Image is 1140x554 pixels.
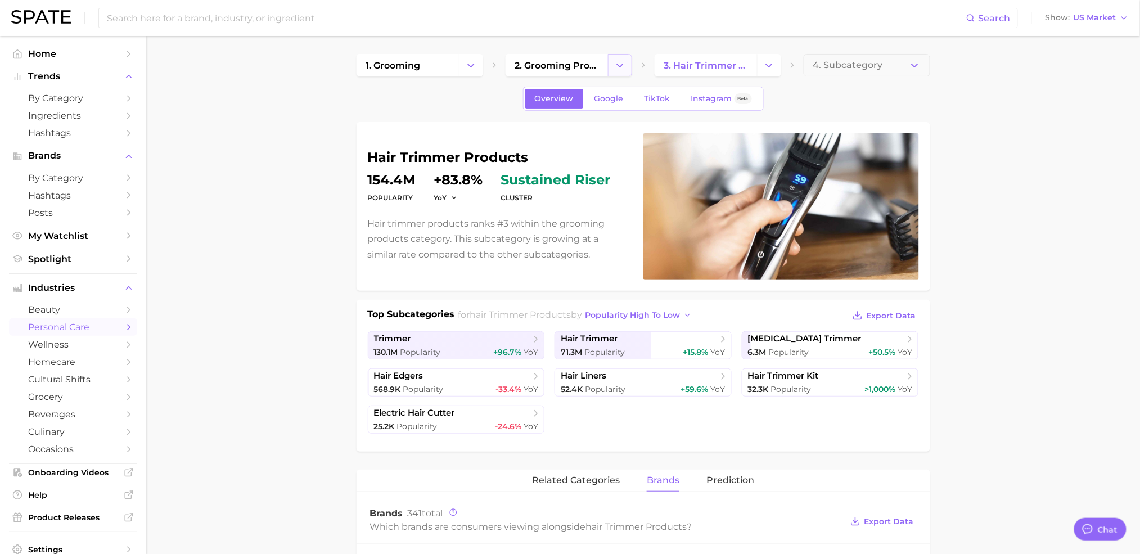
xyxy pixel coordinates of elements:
span: for by [458,309,695,320]
span: Popularity [400,347,441,357]
span: 32.3k [748,384,769,394]
span: +59.6% [681,384,709,394]
button: ShowUS Market [1043,11,1132,25]
span: hair trimmer [561,334,618,344]
a: [MEDICAL_DATA] trimmer6.3m Popularity+50.5% YoY [742,331,919,359]
span: Ingredients [28,110,118,121]
span: total [408,508,443,519]
span: Show [1046,15,1070,21]
span: YoY [711,347,726,357]
a: personal care [9,318,137,336]
span: sustained riser [501,173,611,187]
span: 71.3m [561,347,582,357]
span: Industries [28,283,118,293]
span: TikTok [645,94,670,103]
span: Search [979,13,1011,24]
a: occasions [9,440,137,458]
span: Export Data [867,311,916,321]
h1: hair trimmer products [368,151,630,164]
a: by Category [9,89,137,107]
a: 1. grooming [357,54,459,76]
span: Help [28,490,118,500]
span: 568.9k [374,384,401,394]
span: YoY [524,384,538,394]
input: Search here for a brand, industry, or ingredient [106,8,966,28]
dt: cluster [501,191,611,205]
a: 3. hair trimmer products [655,54,757,76]
span: occasions [28,444,118,454]
span: YoY [898,384,912,394]
span: 1. grooming [366,60,421,71]
a: InstagramBeta [682,89,761,109]
button: Trends [9,68,137,85]
span: Google [594,94,624,103]
button: popularity high to low [582,308,695,323]
a: Spotlight [9,250,137,268]
span: hair trimmer kit [748,371,819,381]
span: Hashtags [28,128,118,138]
span: brands [647,475,679,485]
span: -24.6% [495,421,521,431]
span: Popularity [403,384,444,394]
span: popularity high to low [585,310,680,320]
a: Hashtags [9,187,137,204]
span: Export Data [864,517,914,526]
a: Google [585,89,633,109]
button: Industries [9,280,137,296]
span: Popularity [584,347,625,357]
span: trimmer [374,334,411,344]
span: related categories [532,475,620,485]
span: 130.1m [374,347,398,357]
span: 3. hair trimmer products [664,60,747,71]
span: Posts [28,208,118,218]
a: Ingredients [9,107,137,124]
span: YoY [898,347,912,357]
a: Product Releases [9,509,137,526]
button: Change Category [608,54,632,76]
a: trimmer130.1m Popularity+96.7% YoY [368,331,545,359]
span: 341 [408,508,422,519]
span: +50.5% [868,347,895,357]
a: 2. grooming products [506,54,608,76]
span: [MEDICAL_DATA] trimmer [748,334,862,344]
button: YoY [434,193,458,202]
span: 25.2k [374,421,395,431]
span: 2. grooming products [515,60,598,71]
button: Export Data [850,308,918,323]
span: US Market [1074,15,1116,21]
span: Home [28,48,118,59]
span: +96.7% [493,347,521,357]
p: Hair trimmer products ranks #3 within the grooming products category. This subcategory is growing... [368,216,630,262]
a: by Category [9,169,137,187]
span: wellness [28,339,118,350]
span: My Watchlist [28,231,118,241]
span: YoY [524,347,538,357]
span: by Category [28,93,118,103]
span: Brands [28,151,118,161]
span: hair liners [561,371,606,381]
button: Brands [9,147,137,164]
span: Popularity [397,421,438,431]
span: Spotlight [28,254,118,264]
span: Hashtags [28,190,118,201]
span: personal care [28,322,118,332]
a: homecare [9,353,137,371]
span: YoY [434,193,447,202]
span: Popularity [585,384,625,394]
a: Onboarding Videos [9,464,137,481]
dt: Popularity [368,191,416,205]
dd: 154.4m [368,173,416,187]
span: beverages [28,409,118,420]
span: 4. Subcategory [813,60,883,70]
a: TikTok [635,89,680,109]
span: Trends [28,71,118,82]
span: hair edgers [374,371,423,381]
a: Posts [9,204,137,222]
button: 4. Subcategory [804,54,930,76]
span: Popularity [769,347,809,357]
span: Beta [738,94,749,103]
button: Export Data [848,514,916,529]
span: cultural shifts [28,374,118,385]
a: wellness [9,336,137,353]
span: hair trimmer products [470,309,571,320]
